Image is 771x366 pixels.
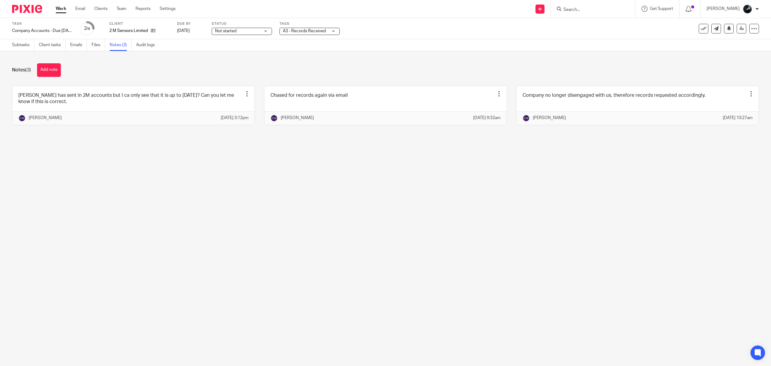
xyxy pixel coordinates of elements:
h1: Notes [12,67,31,73]
p: 2 M Sensors Limited [109,28,148,34]
p: [DATE] 9:32am [473,115,501,121]
a: Reports [136,6,151,12]
p: [DATE] 10:27am [723,115,753,121]
label: Status [212,21,272,26]
a: Notes (3) [110,39,132,51]
div: 2 [84,25,90,32]
img: 1000002122.jpg [743,4,752,14]
img: svg%3E [270,115,278,122]
p: [DATE] 3:12pm [221,115,248,121]
img: svg%3E [523,115,530,122]
p: [PERSON_NAME] [281,115,314,121]
span: [DATE] [177,29,190,33]
p: [PERSON_NAME] [29,115,62,121]
a: Client tasks [39,39,66,51]
label: Task [12,21,72,26]
div: Company Accounts - Due 1st May 2023 Onwards [12,28,72,34]
img: svg%3E [18,115,26,122]
small: /8 [87,27,90,30]
span: Not started [215,29,236,33]
a: Clients [94,6,108,12]
div: Company Accounts - Due [DATE] Onwards [12,28,72,34]
span: A3 - Records Received [283,29,326,33]
a: Emails [70,39,87,51]
a: Settings [160,6,176,12]
p: [PERSON_NAME] [707,6,740,12]
span: (3) [25,68,31,72]
a: Team [117,6,126,12]
label: Due by [177,21,204,26]
a: Email [75,6,85,12]
button: Add note [37,63,61,77]
p: [PERSON_NAME] [533,115,566,121]
input: Search [563,7,617,13]
label: Tags [279,21,340,26]
a: Work [56,6,66,12]
img: Pixie [12,5,42,13]
a: Subtasks [12,39,34,51]
a: Files [92,39,105,51]
label: Client [109,21,170,26]
a: Audit logs [136,39,159,51]
span: Get Support [650,7,673,11]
